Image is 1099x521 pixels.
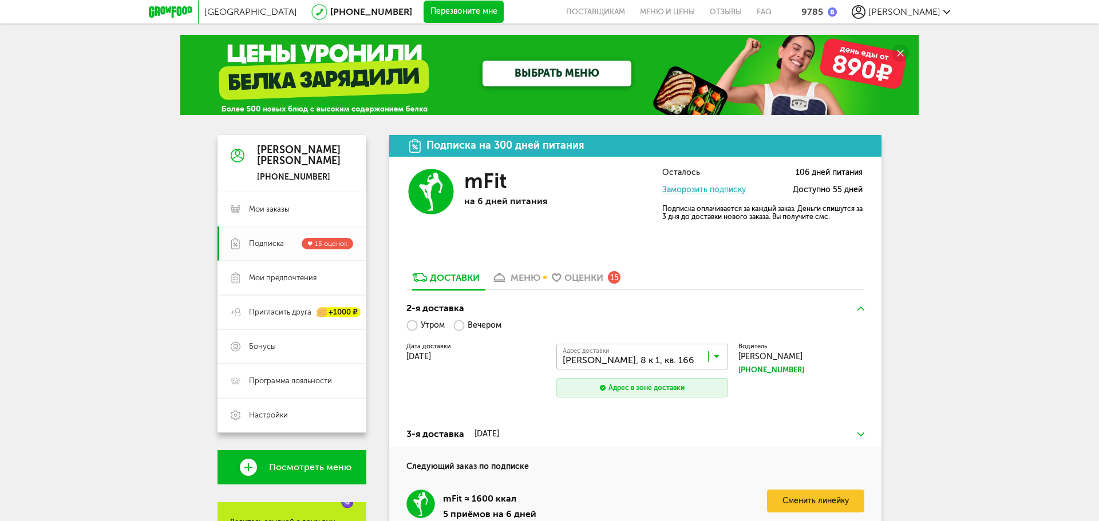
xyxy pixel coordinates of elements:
[767,490,864,512] a: Сменить линейку
[796,169,863,177] span: 106 дней питания
[868,6,940,17] span: [PERSON_NAME]
[218,398,366,432] a: Настройки
[330,6,412,17] a: [PHONE_NUMBER]
[662,185,746,194] a: Заморозить подписку
[424,1,504,23] button: Перезвоните мне
[249,204,290,214] span: Мои заказы
[485,271,546,289] a: меню
[662,169,700,177] span: Осталось
[218,192,366,226] a: Мои заказы
[249,273,317,283] span: Мои предпочтения
[564,272,603,283] div: Оценки
[218,450,366,484] a: Посмотреть меню
[218,295,366,329] a: Пригласить друга +1000 ₽
[406,447,864,472] h4: Следующий заказ по подписке
[218,261,366,295] a: Мои предпочтения
[315,240,347,248] span: 15 оценок
[406,352,431,361] span: [DATE]
[828,7,837,17] img: bonus_b.cdccf46.png
[608,271,620,284] div: 15
[857,307,864,311] img: arrow-up-green.5eb5f82.svg
[218,226,366,261] a: Подписка 15 оценок
[406,271,485,289] a: Доставки
[546,271,626,289] a: Оценки 15
[249,238,284,249] span: Подписка
[443,508,536,520] div: 5 приёмов на 6 дней
[443,490,536,508] div: mFit ≈ 1600 ккал
[406,301,464,315] div: 2-я доставка
[608,383,685,393] div: Адрес в зоне доставки
[464,169,507,193] h3: mFit
[406,427,464,441] div: 3-я доставка
[269,462,351,472] span: Посмотреть меню
[249,341,276,352] span: Бонусы
[738,364,864,376] a: [PHONE_NUMBER]
[409,139,421,153] img: icon.da23462.svg
[218,364,366,398] a: Программа лояльности
[249,410,288,420] span: Настройки
[406,344,544,349] label: Дата доставки
[453,315,501,335] label: Вечером
[406,315,445,335] label: Утром
[249,307,311,317] span: Пригласить друга
[738,352,802,361] span: [PERSON_NAME]
[483,61,631,86] a: ВЫБРАТЬ МЕНЮ
[475,429,499,439] div: [DATE]
[218,329,366,364] a: Бонусы
[857,432,864,436] img: arrow-down-green.fb8ae4f.svg
[426,140,584,151] div: Подписка на 300 дней питания
[464,196,630,206] p: на 6 дней питания
[204,6,297,17] span: [GEOGRAPHIC_DATA]
[563,348,610,354] span: Адрес доставки
[317,308,361,317] div: +1000 ₽
[511,272,540,283] div: меню
[257,145,341,168] div: [PERSON_NAME] [PERSON_NAME]
[793,186,863,194] span: Доступно 55 дней
[249,376,332,386] span: Программа лояльности
[801,6,823,17] div: 9785
[430,272,480,283] div: Доставки
[257,172,341,182] div: [PHONE_NUMBER]
[662,205,863,221] p: Подписка оплачивается за каждый заказ. Деньги спишутся за 3 дня до доставки нового заказа. Вы пол...
[738,344,864,349] label: Водитель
